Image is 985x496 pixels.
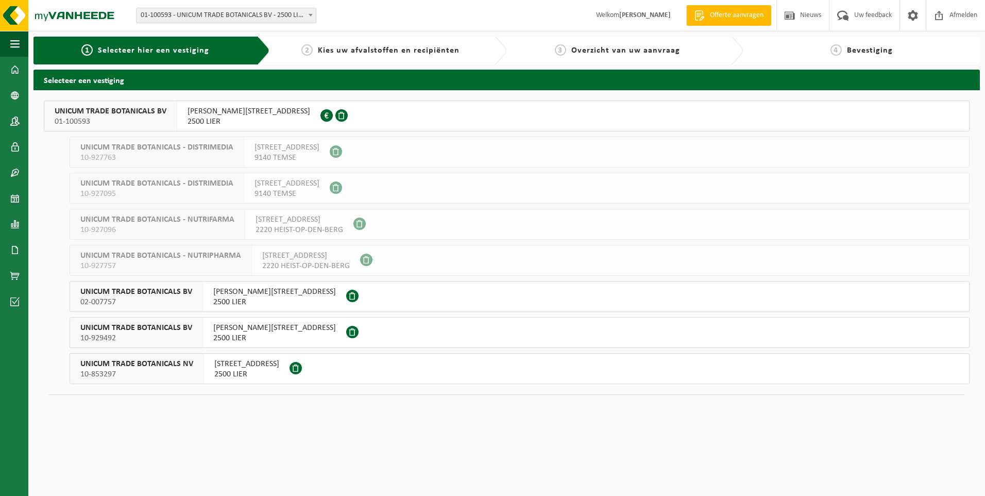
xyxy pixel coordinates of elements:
button: UNICUM TRADE BOTANICALS BV 01-100593 [PERSON_NAME][STREET_ADDRESS]2500 LIER [44,101,970,131]
span: [STREET_ADDRESS] [262,251,350,261]
span: 01-100593 - UNICUM TRADE BOTANICALS BV - 2500 LIER, JOSEPH VAN INSTRAAT 21 [136,8,316,23]
button: UNICUM TRADE BOTANICALS BV 10-929492 [PERSON_NAME][STREET_ADDRESS]2500 LIER [70,317,970,348]
span: 4 [830,44,842,56]
span: UNICUM TRADE BOTANICALS - DISTRIMEDIA [80,178,233,189]
strong: [PERSON_NAME] [619,11,671,19]
span: 2220 HEIST-OP-DEN-BERG [256,225,343,235]
span: Offerte aanvragen [707,10,766,21]
span: 2500 LIER [188,117,310,127]
span: 2500 LIER [214,369,279,379]
span: UNICUM TRADE BOTANICALS - NUTRIPHARMA [80,251,241,261]
span: UNICUM TRADE BOTANICALS BV [80,323,192,333]
span: [STREET_ADDRESS] [254,178,319,189]
span: [STREET_ADDRESS] [254,142,319,153]
span: [PERSON_NAME][STREET_ADDRESS] [213,287,336,297]
h2: Selecteer een vestiging [33,70,980,90]
span: 10-927096 [80,225,234,235]
span: 10-853297 [80,369,193,379]
span: 01-100593 - UNICUM TRADE BOTANICALS BV - 2500 LIER, JOSEPH VAN INSTRAAT 21 [137,8,316,23]
span: Bevestiging [847,46,893,55]
span: Selecteer hier een vestiging [98,46,209,55]
button: UNICUM TRADE BOTANICALS BV 02-007757 [PERSON_NAME][STREET_ADDRESS]2500 LIER [70,281,970,312]
span: 01-100593 [55,117,166,127]
span: [STREET_ADDRESS] [214,359,279,369]
span: 9140 TEMSE [254,189,319,199]
span: 2500 LIER [213,333,336,343]
span: 10-927763 [80,153,233,163]
a: Offerte aanvragen [686,5,771,26]
span: 2 [301,44,313,56]
span: UNICUM TRADE BOTANICALS - DISTRIMEDIA [80,142,233,153]
span: UNICUM TRADE BOTANICALS BV [80,287,192,297]
span: 10-929492 [80,333,192,343]
span: 1 [81,44,93,56]
span: 2500 LIER [213,297,336,307]
span: UNICUM TRADE BOTANICALS NV [80,359,193,369]
span: UNICUM TRADE BOTANICALS - NUTRIFARMA [80,214,234,225]
span: [PERSON_NAME][STREET_ADDRESS] [188,106,310,117]
span: UNICUM TRADE BOTANICALS BV [55,106,166,117]
span: 02-007757 [80,297,192,307]
span: 10-927757 [80,261,241,271]
span: 2220 HEIST-OP-DEN-BERG [262,261,350,271]
span: 9140 TEMSE [254,153,319,163]
span: Kies uw afvalstoffen en recipiënten [318,46,460,55]
span: [PERSON_NAME][STREET_ADDRESS] [213,323,336,333]
span: [STREET_ADDRESS] [256,214,343,225]
span: 3 [555,44,566,56]
span: Overzicht van uw aanvraag [571,46,680,55]
button: UNICUM TRADE BOTANICALS NV 10-853297 [STREET_ADDRESS]2500 LIER [70,353,970,384]
span: 10-927095 [80,189,233,199]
